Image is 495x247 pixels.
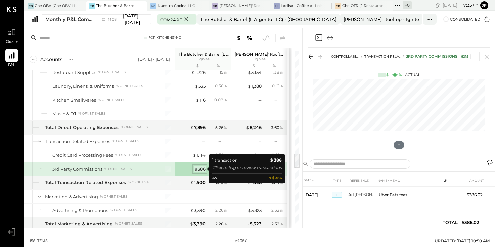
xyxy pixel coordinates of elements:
div: 1,857 [248,152,262,158]
div: CO [335,3,341,9]
div: Accounts [40,56,62,63]
div: SR [212,3,218,9]
div: The Butcher & Barrel (L Argento LLC) - [GEOGRAPHIC_DATA] [96,3,137,9]
div: % [399,72,402,78]
div: Restaurant Supplies [52,69,96,76]
div: + 0 [403,1,412,9]
div: 3.60 [271,125,283,131]
span: $ [194,166,198,172]
span: $ [246,125,250,130]
div: Marketing & Advertising [45,193,98,200]
div: % of NET SALES [128,180,152,185]
div: % of NET SALES [104,167,132,171]
div: 1,726 [191,69,206,76]
button: Hide Chart [394,141,404,149]
span: % [279,83,283,89]
div: $ [235,63,262,69]
div: Advertising & Promotions [52,207,108,214]
button: jp [480,1,488,9]
div: Monthly P&L Comparison [45,16,94,23]
div: Click to flag or review transactions [212,164,282,171]
span: % [223,125,227,130]
span: Queue [6,39,18,45]
div: Transaction Related Expenses [45,138,110,145]
div: -- [218,193,227,199]
div: 5,323 [248,207,262,214]
th: DATE [302,174,332,187]
div: % of NET SALES [116,84,143,89]
div: -- [258,193,262,200]
div: 0.08 [214,97,227,103]
div: 1,500 [190,179,206,186]
span: $ [190,208,194,213]
div: Laundry, Linens, & Uniforms [52,83,114,90]
div: 1.15 [217,69,227,75]
div: 535 [195,83,206,90]
div: For KitchenSync [148,35,181,40]
div: % of NET SALES [98,98,125,102]
button: Monthly P&L Comparison M08[DATE] - [DATE] [42,14,151,24]
div: Kitchen Smallwares [52,97,96,103]
span: $ [195,83,198,89]
th: TYPE [332,174,348,187]
div: Total Marketing & Advertising [45,221,113,227]
div: 5,323 [246,221,262,227]
div: [PERSON_NAME]' Rooftop - Ignite [344,16,419,23]
div: AV -- [212,175,221,181]
div: Che OTR (J Restaurant LLC) - Ignite [342,3,383,9]
span: % [223,221,227,226]
div: % of NET SALES [121,125,148,130]
div: 3,154 [248,69,262,76]
button: The Butcher & Barrel (L Argento LLC) - [GEOGRAPHIC_DATA] [197,14,340,25]
div: NC [150,3,156,9]
div: -- [274,97,283,103]
button: [PERSON_NAME]' Rooftop - Ignite [340,14,422,25]
p: [PERSON_NAME]' Rooftop [235,52,285,57]
td: Uber Eats fees [376,187,441,203]
td: [DATE] [302,187,332,203]
span: $ [196,97,199,103]
span: % [223,180,227,185]
div: -- [258,111,262,117]
div: % [263,63,285,69]
div: 0.36 [215,83,227,89]
div: -- [218,111,227,116]
span: $ [193,152,196,158]
div: 8,246 [246,124,262,131]
div: -- [202,111,206,117]
div: -- [258,97,262,103]
div: 3,390 [190,221,206,227]
span: Transaction Related Expenses [364,54,425,59]
div: CO [28,3,34,9]
div: Ladisa : Coffee at Lola's [281,3,322,9]
div: % of NET SALES [78,111,105,116]
div: 1.38 [272,69,283,75]
div: 5.26 [215,125,227,131]
div: Total Transaction Related Expenses [45,179,126,186]
div: 3rd Party Commissions [406,54,471,59]
div: 116 [196,97,206,103]
a: P&L [0,49,23,69]
span: $ [190,180,194,185]
div: $ [179,63,206,69]
span: $ [248,70,251,75]
div: -- [274,111,283,116]
span: % [223,152,227,157]
span: % [223,69,227,75]
div: [PERSON_NAME]' Rooftop - Ignite [219,3,260,9]
b: $ 386 [270,157,282,164]
span: M08 [108,17,118,21]
span: UPDATED: [DATE] 10:50 AM [435,238,490,243]
span: pm [473,3,479,7]
div: -- [202,138,206,145]
div: L: [274,3,280,9]
span: % [279,152,283,157]
div: The Butcher & Barrel (L Argento LLC) - [GEOGRAPHIC_DATA] [200,16,336,23]
span: P&L [8,63,16,69]
div: 2.26 [215,207,227,213]
span: $ [248,208,251,213]
div: 1,388 [248,83,262,90]
div: $ [386,72,389,78]
div: % of NET SALES [115,221,142,226]
div: -- [274,193,283,199]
